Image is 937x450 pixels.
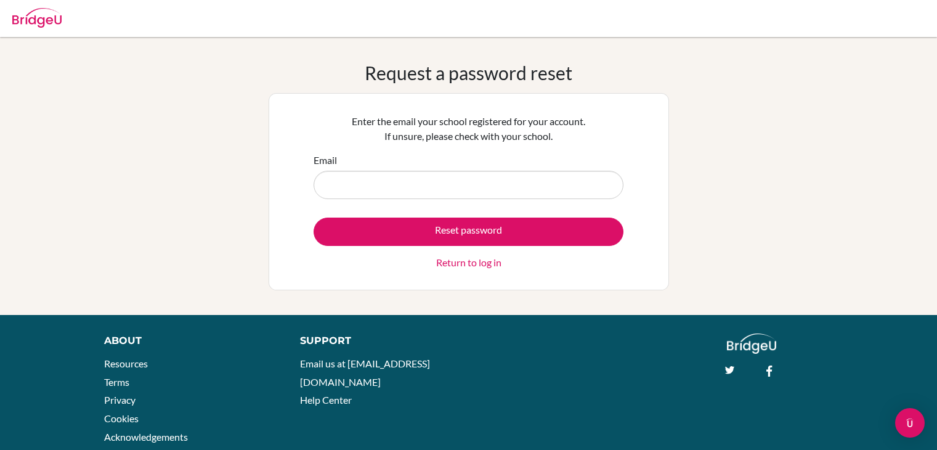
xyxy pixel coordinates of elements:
a: Resources [104,358,148,369]
a: Cookies [104,412,139,424]
a: Return to log in [436,255,501,270]
p: Enter the email your school registered for your account. If unsure, please check with your school. [314,114,623,144]
a: Acknowledgements [104,431,188,443]
a: Terms [104,376,129,388]
a: Privacy [104,394,136,406]
div: Open Intercom Messenger [895,408,925,438]
button: Reset password [314,218,623,246]
label: Email [314,153,337,168]
img: Bridge-U [12,8,62,28]
div: Support [300,333,455,348]
div: About [104,333,272,348]
h1: Request a password reset [365,62,572,84]
a: Email us at [EMAIL_ADDRESS][DOMAIN_NAME] [300,358,430,388]
a: Help Center [300,394,352,406]
img: logo_white@2x-f4f0deed5e89b7ecb1c2cc34c3e3d731f90f0f143d5ea2071677605dd97b5244.png [727,333,777,354]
